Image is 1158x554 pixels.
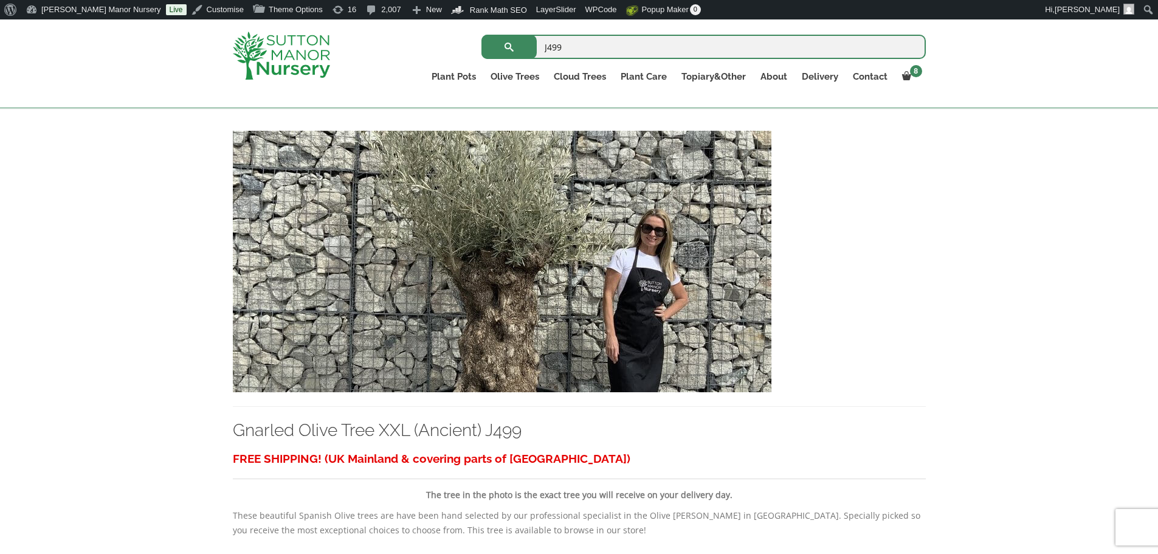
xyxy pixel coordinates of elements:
img: logo [233,32,330,80]
a: Plant Care [613,68,674,85]
div: These beautiful Spanish Olive trees are have been hand selected by our professional specialist in... [233,448,926,538]
a: Cloud Trees [546,68,613,85]
a: Contact [846,68,895,85]
strong: The tree in the photo is the exact tree you will receive on your delivery day. [426,489,732,500]
input: Search... [481,35,926,59]
a: Plant Pots [424,68,483,85]
a: Live [166,4,187,15]
a: Topiary&Other [674,68,753,85]
img: Gnarled Olive Tree XXL (Ancient) J499 - 9CED600D D8E4 40E0 87F4 EBAE3E9A3D96 1 105 c [233,131,771,392]
span: 0 [690,4,701,15]
span: 8 [910,65,922,77]
a: Olive Trees [483,68,546,85]
span: [PERSON_NAME] [1055,5,1120,14]
a: Gnarled Olive Tree XXL (Ancient) J499 [233,255,771,266]
a: Gnarled Olive Tree XXL (Ancient) J499 [233,420,522,440]
a: About [753,68,794,85]
a: Delivery [794,68,846,85]
h3: FREE SHIPPING! (UK Mainland & covering parts of [GEOGRAPHIC_DATA]) [233,448,926,470]
a: 8 [895,68,926,85]
span: Rank Math SEO [470,5,527,15]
